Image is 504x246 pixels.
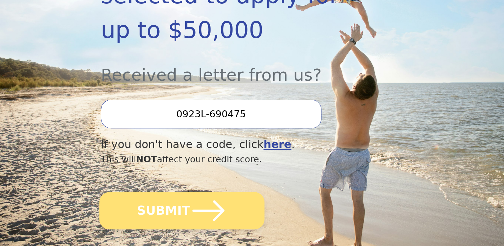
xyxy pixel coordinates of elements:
[101,136,358,153] div: If you don't have a code, click .
[99,192,264,229] button: SUBMIT
[263,138,291,151] a: here
[101,153,358,166] div: This will affect your credit score.
[101,47,358,88] div: Received a letter from us?
[101,100,321,128] input: Enter your Offer Code:
[136,154,157,164] span: NOT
